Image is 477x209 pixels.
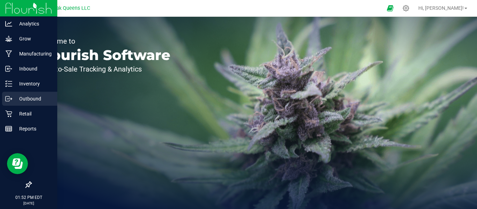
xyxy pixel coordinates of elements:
[12,50,54,58] p: Manufacturing
[5,110,12,117] inline-svg: Retail
[53,5,90,11] span: Oak Queens LLC
[12,110,54,118] p: Retail
[402,5,410,12] div: Manage settings
[3,201,54,206] p: [DATE]
[12,80,54,88] p: Inventory
[382,1,398,15] span: Open Ecommerce Menu
[12,125,54,133] p: Reports
[12,95,54,103] p: Outbound
[12,35,54,43] p: Grow
[38,66,170,73] p: Seed-to-Sale Tracking & Analytics
[5,20,12,27] inline-svg: Analytics
[3,194,54,201] p: 01:52 PM EDT
[5,80,12,87] inline-svg: Inventory
[12,65,54,73] p: Inbound
[5,50,12,57] inline-svg: Manufacturing
[5,95,12,102] inline-svg: Outbound
[12,20,54,28] p: Analytics
[5,35,12,42] inline-svg: Grow
[38,38,170,45] p: Welcome to
[5,125,12,132] inline-svg: Reports
[418,5,464,11] span: Hi, [PERSON_NAME]!
[38,48,170,62] p: Flourish Software
[5,65,12,72] inline-svg: Inbound
[7,153,28,174] iframe: Resource center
